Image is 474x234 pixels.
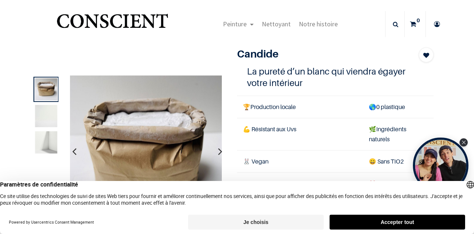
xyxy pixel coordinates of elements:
[243,180,250,187] span: 💌
[369,125,376,133] span: 🌿
[413,138,468,193] div: Tolstoy bubble widget
[413,138,468,193] div: Open Tolstoy widget
[35,131,57,154] img: Product image
[219,11,258,37] a: Peinture
[70,75,222,228] img: Product image
[243,158,268,165] span: 🐰 Vegan
[243,125,296,133] span: 💪 Résistant aux Uvs
[243,103,250,111] span: 🏆
[237,47,404,60] h1: Candide
[55,10,170,39] a: Logo of Conscient
[35,78,57,100] img: Product image
[247,66,424,89] h4: La pureté d’un blanc qui viendra égayer votre intérieur
[413,138,468,193] div: Open Tolstoy
[237,173,363,205] td: Emballage coton (2kg) / Sachet kraft (4kg)
[363,96,434,118] td: 0 plastique
[419,47,434,62] button: Add to wishlist
[35,105,57,127] img: Product image
[460,138,468,146] div: Close Tolstoy widget
[363,118,434,150] td: Ingrédients naturels
[405,11,425,37] a: 0
[262,20,291,28] span: Nettoyant
[223,20,247,28] span: Peinture
[225,75,377,228] img: Product image
[237,96,363,118] td: Production locale
[6,6,29,29] button: Open chat widget
[423,51,429,60] span: Add to wishlist
[55,10,170,39] img: Conscient
[299,20,338,28] span: Notre histoire
[363,151,434,173] td: ans TiO2
[369,158,381,165] span: 😄 S
[415,17,422,24] sup: 0
[363,173,434,205] td: ❤️Hypoallergénique
[369,103,376,111] span: 🌎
